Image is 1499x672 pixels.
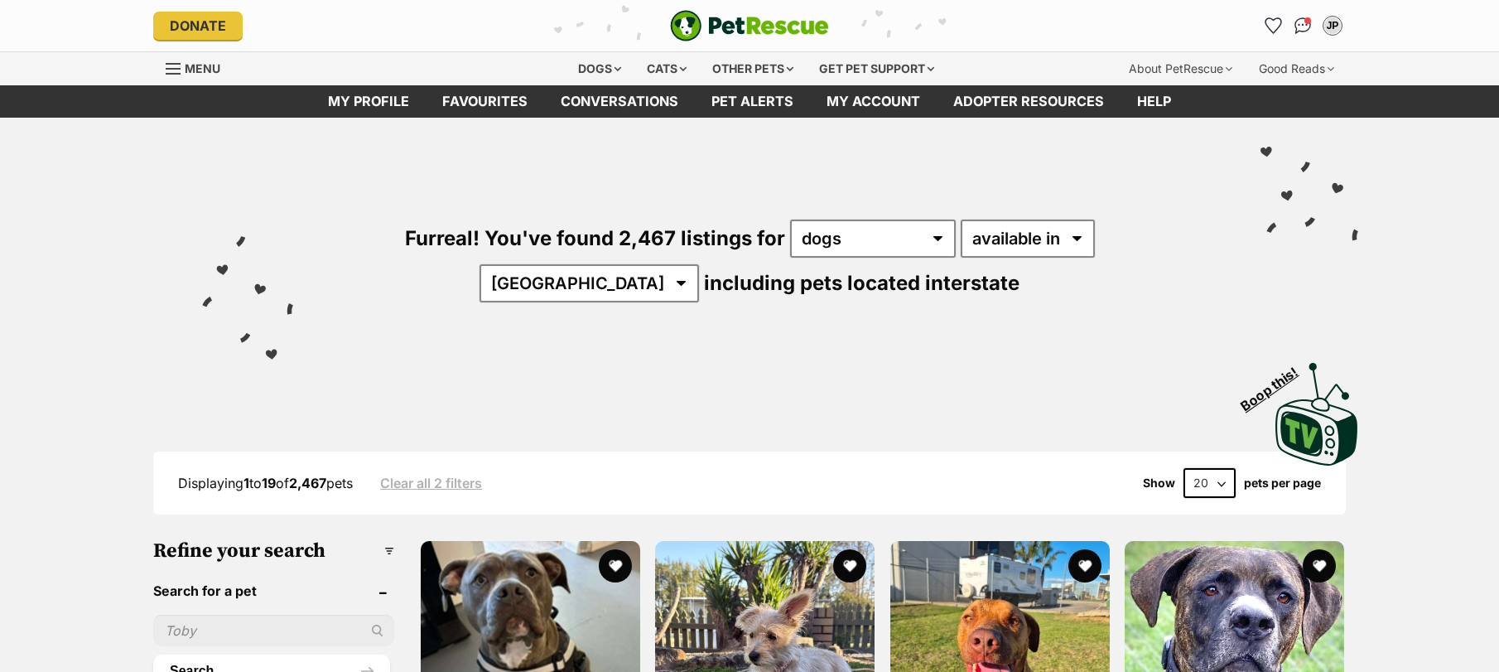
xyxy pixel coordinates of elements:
[810,85,937,118] a: My account
[380,476,482,491] a: Clear all 2 filters
[262,475,276,491] strong: 19
[1275,348,1358,469] a: Boop this!
[166,52,232,82] a: Menu
[544,85,695,118] a: conversations
[1324,17,1341,34] div: JP
[670,10,829,41] a: PetRescue
[311,85,426,118] a: My profile
[1294,17,1312,34] img: chat-41dd97257d64d25036548639549fe6c8038ab92f7586957e7f3b1b290dea8141.svg
[833,549,866,583] button: favourite
[289,475,326,491] strong: 2,467
[704,271,1019,295] span: including pets located interstate
[1143,476,1175,490] span: Show
[695,85,810,118] a: Pet alerts
[1244,476,1321,490] label: pets per page
[1238,354,1314,413] span: Boop this!
[1260,12,1346,39] ul: Account quick links
[635,52,698,85] div: Cats
[185,61,220,75] span: Menu
[243,475,249,491] strong: 1
[566,52,633,85] div: Dogs
[1303,549,1336,583] button: favourite
[701,52,805,85] div: Other pets
[670,10,829,41] img: logo-e224e6f780fb5917bec1dbf3a21bbac754714ae5b6737aabdf751b685950b380.svg
[153,539,394,563] h3: Refine your search
[426,85,544,118] a: Favourites
[1275,363,1358,466] img: PetRescue TV logo
[937,85,1121,118] a: Adopter resources
[1121,85,1188,118] a: Help
[1247,52,1346,85] div: Good Reads
[1117,52,1244,85] div: About PetRescue
[1289,12,1316,39] a: Conversations
[598,549,631,583] button: favourite
[807,52,946,85] div: Get pet support
[1260,12,1286,39] a: Favourites
[1319,12,1346,39] button: My account
[1068,549,1101,583] button: favourite
[178,475,353,491] span: Displaying to of pets
[153,615,394,646] input: Toby
[153,583,394,598] header: Search for a pet
[153,12,243,40] a: Donate
[405,226,785,250] span: Furreal! You've found 2,467 listings for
